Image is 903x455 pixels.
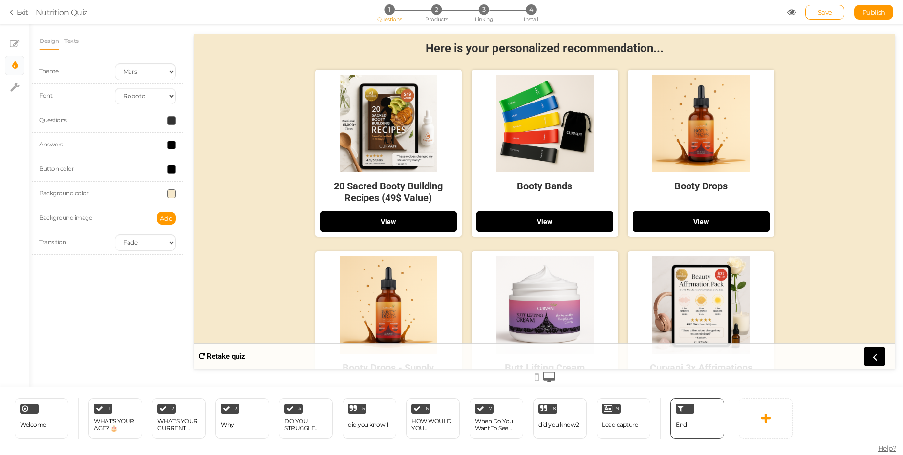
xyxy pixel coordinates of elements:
[406,398,460,439] div: 6 HOW WOULD YOU DESCRIBE YOUR LIFESTYLE?
[215,398,269,439] div: 3 Why
[232,7,470,21] strong: Here is your personalized recommendation...
[39,141,63,148] label: Answers
[39,189,88,197] label: Background color
[475,16,493,22] span: Linking
[411,418,454,432] div: HOW WOULD YOU DESCRIBE YOUR LIFESTYLE?
[676,421,687,428] span: End
[157,418,200,432] div: WHAT'S YOUR CURRENT WEIGHT? ⚖️
[508,4,554,15] li: 4 Install
[298,406,301,411] span: 4
[499,184,515,191] strong: View
[602,421,638,428] div: Lead capture
[475,418,518,432] div: When Do You Want To See Results?
[15,398,68,439] div: Welcome
[489,406,492,411] span: 7
[862,8,885,16] span: Publish
[160,214,173,222] span: Add
[157,212,176,225] button: Add
[235,406,238,411] span: 3
[414,4,459,15] li: 2 Products
[279,398,333,439] div: 4 DO YOU STRUGGLE WITH... 😔💭
[479,4,489,15] span: 3
[221,421,234,428] div: Why
[538,421,579,428] div: did you know2
[152,398,206,439] div: 2 WHAT'S YOUR CURRENT WEIGHT? ⚖️
[533,398,587,439] div: 8 did you know2
[377,16,402,22] span: Questions
[805,5,844,20] div: Save
[187,184,202,191] strong: View
[39,238,66,246] span: Transition
[470,398,523,439] div: 7 When Do You Want To See Results?
[282,138,419,177] div: Booty Bands
[818,8,832,16] span: Save
[526,4,536,15] span: 4
[431,4,442,15] span: 2
[39,214,92,221] label: Background image
[39,32,59,50] a: Design
[553,406,556,411] span: 8
[362,406,365,411] span: 5
[366,4,412,15] li: 1 Questions
[439,138,576,177] div: Booty Drops
[461,4,507,15] li: 3 Linking
[597,398,650,439] div: 9 Lead capture
[343,184,358,191] strong: View
[172,406,174,411] span: 2
[524,16,538,22] span: Install
[348,421,388,428] div: did you know 1
[616,406,619,411] span: 9
[425,16,448,22] span: Products
[343,398,396,439] div: 5 did you know 1
[13,318,51,327] strong: Retake quiz
[39,165,74,172] label: Button color
[284,418,327,432] div: DO YOU STRUGGLE WITH... 😔💭
[36,6,87,18] div: Nutrition Quiz
[39,92,52,99] span: Font
[20,421,46,428] span: Welcome
[88,398,142,439] div: 1 WHAT'S YOUR AGE? 🎂
[39,116,67,124] label: Questions
[39,67,59,75] span: Theme
[384,4,394,15] span: 1
[878,444,897,453] span: Help?
[426,406,429,411] span: 6
[94,418,137,432] div: WHAT'S YOUR AGE? 🎂
[10,7,28,17] a: Exit
[670,398,724,439] div: End
[126,138,263,177] div: 20 Sacred Booty Building Recipes (49$ Value)
[64,32,79,50] a: Texts
[109,406,111,411] span: 1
